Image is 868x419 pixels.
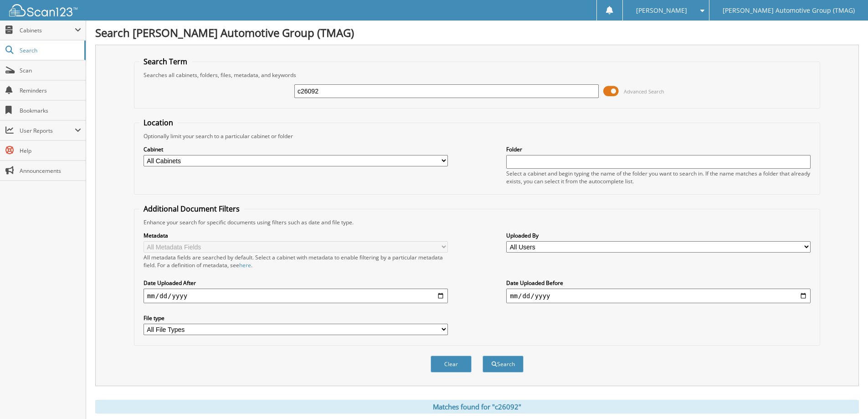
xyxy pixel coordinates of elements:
[139,218,815,226] div: Enhance your search for specific documents using filters such as date and file type.
[239,261,251,269] a: here
[20,167,81,175] span: Announcements
[506,232,811,239] label: Uploaded By
[20,26,75,34] span: Cabinets
[144,279,448,287] label: Date Uploaded After
[20,47,80,54] span: Search
[483,356,524,372] button: Search
[95,25,859,40] h1: Search [PERSON_NAME] Automotive Group (TMAG)
[139,132,815,140] div: Optionally limit your search to a particular cabinet or folder
[20,87,81,94] span: Reminders
[139,118,178,128] legend: Location
[723,8,855,13] span: [PERSON_NAME] Automotive Group (TMAG)
[20,127,75,134] span: User Reports
[506,145,811,153] label: Folder
[144,145,448,153] label: Cabinet
[431,356,472,372] button: Clear
[139,204,244,214] legend: Additional Document Filters
[20,107,81,114] span: Bookmarks
[20,147,81,155] span: Help
[144,232,448,239] label: Metadata
[20,67,81,74] span: Scan
[624,88,664,95] span: Advanced Search
[144,314,448,322] label: File type
[506,170,811,185] div: Select a cabinet and begin typing the name of the folder you want to search in. If the name match...
[144,253,448,269] div: All metadata fields are searched by default. Select a cabinet with metadata to enable filtering b...
[139,71,815,79] div: Searches all cabinets, folders, files, metadata, and keywords
[506,289,811,303] input: end
[95,400,859,414] div: Matches found for "c26092"
[139,57,192,67] legend: Search Term
[506,279,811,287] label: Date Uploaded Before
[144,289,448,303] input: start
[9,4,77,16] img: scan123-logo-white.svg
[636,8,687,13] span: [PERSON_NAME]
